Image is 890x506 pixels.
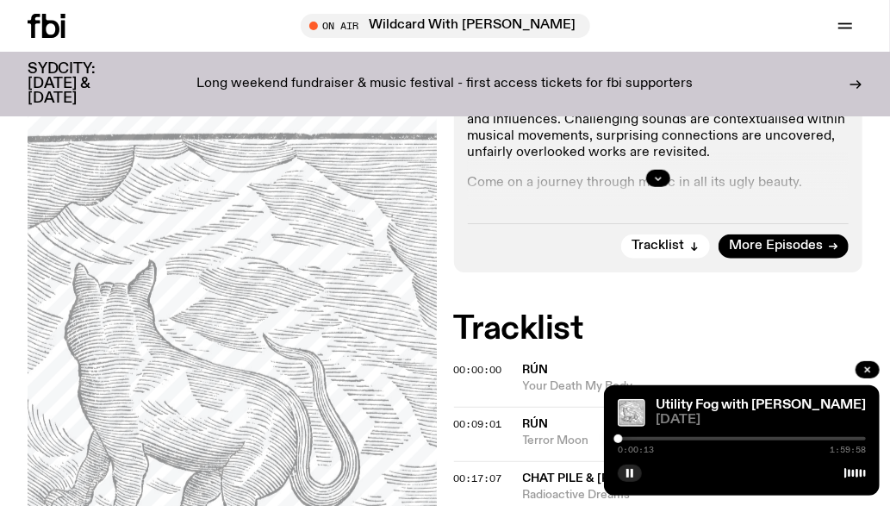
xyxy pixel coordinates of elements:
img: Cover for Kansai Bruises by Valentina Magaletti & YPY [618,399,645,427]
span: Rún [523,364,549,376]
p: Long weekend fundraiser & music festival - first access tickets for fbi supporters [197,77,694,92]
span: Tracklist [632,240,684,253]
span: Chat Pile & [PERSON_NAME] [523,472,701,484]
span: 1:59:58 [830,446,866,454]
span: Rún [523,418,549,430]
span: 00:00:00 [454,363,502,377]
p: [PERSON_NAME] curates each episode around a narrative of genre-plasticity, deep-diving into artis... [468,78,850,161]
a: More Episodes [719,234,849,259]
span: [DATE] [656,414,866,427]
span: More Episodes [729,240,823,253]
button: 00:09:01 [454,420,502,429]
span: 0:00:13 [618,446,654,454]
button: 00:00:00 [454,365,502,375]
span: Your Death My Body [523,378,863,395]
button: 00:17:07 [454,474,502,484]
button: Tracklist [621,234,710,259]
span: 00:09:01 [454,417,502,431]
span: 00:17:07 [454,472,502,485]
span: Radioactive Dreams [523,487,863,503]
h2: Tracklist [454,314,863,345]
button: On AirWildcard With [PERSON_NAME] [301,14,590,38]
h3: SYDCITY: [DATE] & [DATE] [28,62,138,106]
a: Utility Fog with [PERSON_NAME] [656,398,866,412]
span: Terror Moon [523,433,863,449]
